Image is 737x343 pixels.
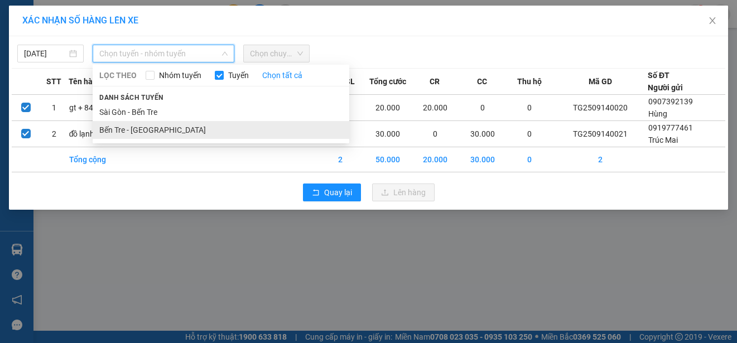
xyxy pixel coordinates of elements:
td: 1 [40,95,69,121]
span: SL: [147,78,160,89]
span: Chọn tuyến - nhóm tuyến [99,45,228,62]
span: 0919777461 [4,36,55,47]
td: 30.000 [459,121,506,147]
input: 14/09/2025 [24,47,67,60]
span: Tuyến [224,69,253,81]
button: Close [697,6,728,37]
td: TG2509140021 [553,121,648,147]
td: 0 [506,147,553,172]
p: Gửi từ: [4,12,85,22]
span: 0919777461 [648,123,693,132]
td: CR: [4,55,86,69]
span: Trúc Mai [4,24,40,35]
button: uploadLên hàng [372,183,435,201]
td: 0 [506,95,553,121]
span: Tổng cước [369,75,406,88]
span: Khánh [86,24,112,35]
td: 0 [411,121,459,147]
span: Danh sách tuyến [93,93,170,103]
td: 2 [553,147,648,172]
span: 0907392139 [648,97,693,106]
li: Bến Tre - [GEOGRAPHIC_DATA] [93,121,349,139]
span: Chọn chuyến [250,45,303,62]
button: rollbackQuay lại [303,183,361,201]
td: 2 [317,147,364,172]
span: Hùng [648,109,667,118]
span: 1 [160,77,166,89]
td: TG2509140020 [553,95,648,121]
span: CC [477,75,487,88]
td: đồ lạnh [69,121,116,147]
span: 0 [18,56,23,67]
span: rollback [312,189,320,197]
td: 30.000 [459,147,506,172]
span: Tên hàng [69,75,102,88]
p: Nhận: [86,12,166,22]
span: Mỹ Tho [31,12,61,22]
span: 0916006563 [86,36,137,47]
td: 20.000 [411,95,459,121]
span: Mã GD [589,75,612,88]
td: 50.000 [364,147,412,172]
span: Quay lại [324,186,352,199]
td: CC: [85,55,166,69]
td: 0 [506,121,553,147]
td: Tổng cộng [69,147,116,172]
td: 20.000 [411,147,459,172]
li: Sài Gòn - Bến Tre [93,103,349,121]
td: 30.000 [364,121,412,147]
span: CR [430,75,440,88]
span: 1 - Thùng xốp (đồ lạnh) [4,73,74,94]
span: Thu hộ [517,75,542,88]
span: Quận 5 [110,12,138,22]
td: 0 [459,95,506,121]
span: STT [46,75,61,88]
div: Số ĐT Người gửi [648,69,683,94]
a: Chọn tất cả [262,69,302,81]
span: 30.000 [100,56,128,67]
span: XÁC NHẬN SỐ HÀNG LÊN XE [22,15,138,26]
span: LỌC THEO [99,69,137,81]
td: gt + 840k [69,95,116,121]
span: close [708,16,717,25]
td: 2 [40,121,69,147]
span: Trúc Mai [648,136,678,144]
td: 20.000 [364,95,412,121]
span: down [221,50,228,57]
span: Nhóm tuyến [155,69,206,81]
